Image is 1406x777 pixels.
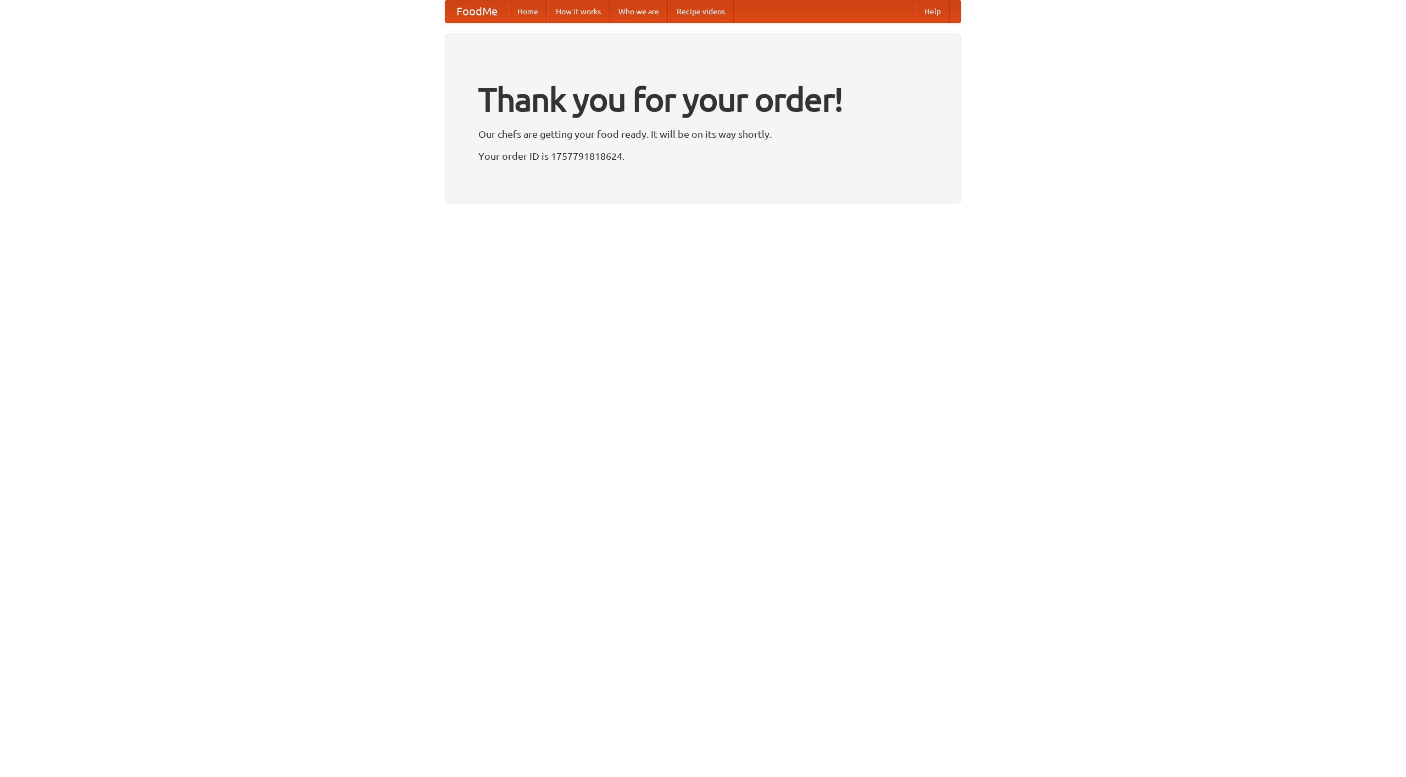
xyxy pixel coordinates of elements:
a: Help [916,1,950,23]
a: FoodMe [445,1,509,23]
a: How it works [547,1,610,23]
a: Who we are [610,1,668,23]
a: Recipe videos [668,1,734,23]
h1: Thank you for your order! [478,73,928,126]
a: Home [509,1,547,23]
p: Our chefs are getting your food ready. It will be on its way shortly. [478,126,928,142]
p: Your order ID is 1757791818624. [478,148,928,164]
